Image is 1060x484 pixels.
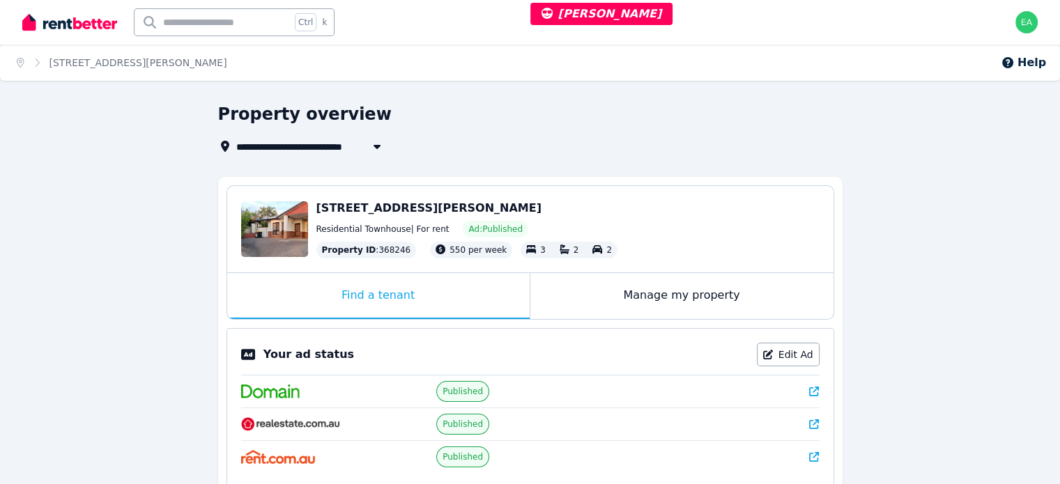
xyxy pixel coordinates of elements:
span: Residential Townhouse | For rent [316,224,450,235]
a: [STREET_ADDRESS][PERSON_NAME] [49,57,227,68]
span: Published [443,451,483,462]
img: RealEstate.com.au [241,417,341,431]
p: Your ad status [263,346,354,363]
img: Domain.com.au [241,384,300,398]
span: Published [443,419,483,430]
span: k [322,17,327,28]
span: Property ID [322,244,376,256]
span: [PERSON_NAME] [541,7,662,20]
img: earl@rentbetter.com.au [1015,11,1038,33]
h1: Property overview [218,103,392,125]
span: 2 [574,245,579,255]
div: Find a tenant [227,273,530,319]
div: : 368246 [316,242,417,258]
img: RentBetter [22,12,117,33]
span: [STREET_ADDRESS][PERSON_NAME] [316,201,541,214]
button: Help [1001,54,1046,71]
span: Published [443,386,483,397]
span: Ad: Published [468,224,522,235]
div: Manage my property [530,273,834,319]
img: Rent.com.au [241,450,316,464]
span: Ctrl [295,13,316,31]
span: 2 [606,245,612,255]
span: 3 [540,245,546,255]
a: Edit Ad [757,343,820,366]
span: 550 per week [450,245,507,255]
